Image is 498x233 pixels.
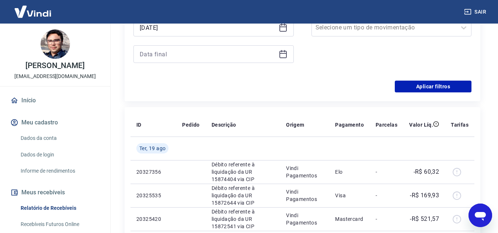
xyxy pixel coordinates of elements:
p: Descrição [212,121,236,128]
input: Data final [140,49,276,60]
p: Pedido [182,121,199,128]
img: 5f3176ab-3122-416e-a87a-80a4ad3e2de9.jpeg [41,29,70,59]
p: 20325420 [136,215,170,223]
p: -R$ 521,57 [410,215,439,223]
p: 20327356 [136,168,170,176]
p: -R$ 169,93 [410,191,439,200]
p: -R$ 60,32 [414,167,439,176]
p: Débito referente à liquidação da UR 15872541 via CIP [212,208,274,230]
p: Tarifas [451,121,469,128]
p: [EMAIL_ADDRESS][DOMAIN_NAME] [14,73,96,80]
p: - [376,215,397,223]
a: Início [9,92,101,109]
a: Recebíveis Futuros Online [18,217,101,232]
iframe: Botão para abrir a janela de mensagens [469,204,492,227]
p: Débito referente à liquidação da UR 15874404 via CIP [212,161,274,183]
p: - [376,168,397,176]
p: 20325535 [136,192,170,199]
p: Parcelas [376,121,397,128]
p: Visa [335,192,364,199]
a: Relatório de Recebíveis [18,201,101,216]
p: [PERSON_NAME] [25,62,84,70]
span: Ter, 19 ago [139,145,166,152]
p: Vindi Pagamentos [286,165,323,179]
button: Aplicar filtros [395,81,471,92]
p: Elo [335,168,364,176]
button: Sair [463,5,489,19]
button: Meus recebíveis [9,184,101,201]
a: Dados de login [18,147,101,162]
p: Origem [286,121,304,128]
p: Vindi Pagamentos [286,212,323,226]
a: Informe de rendimentos [18,163,101,179]
p: ID [136,121,142,128]
p: Mastercard [335,215,364,223]
p: Vindi Pagamentos [286,188,323,203]
a: Dados da conta [18,131,101,146]
p: Pagamento [335,121,364,128]
p: Valor Líq. [409,121,433,128]
button: Meu cadastro [9,114,101,131]
input: Data inicial [140,22,276,33]
p: Débito referente à liquidação da UR 15872644 via CIP [212,184,274,206]
p: - [376,192,397,199]
img: Vindi [9,0,57,23]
